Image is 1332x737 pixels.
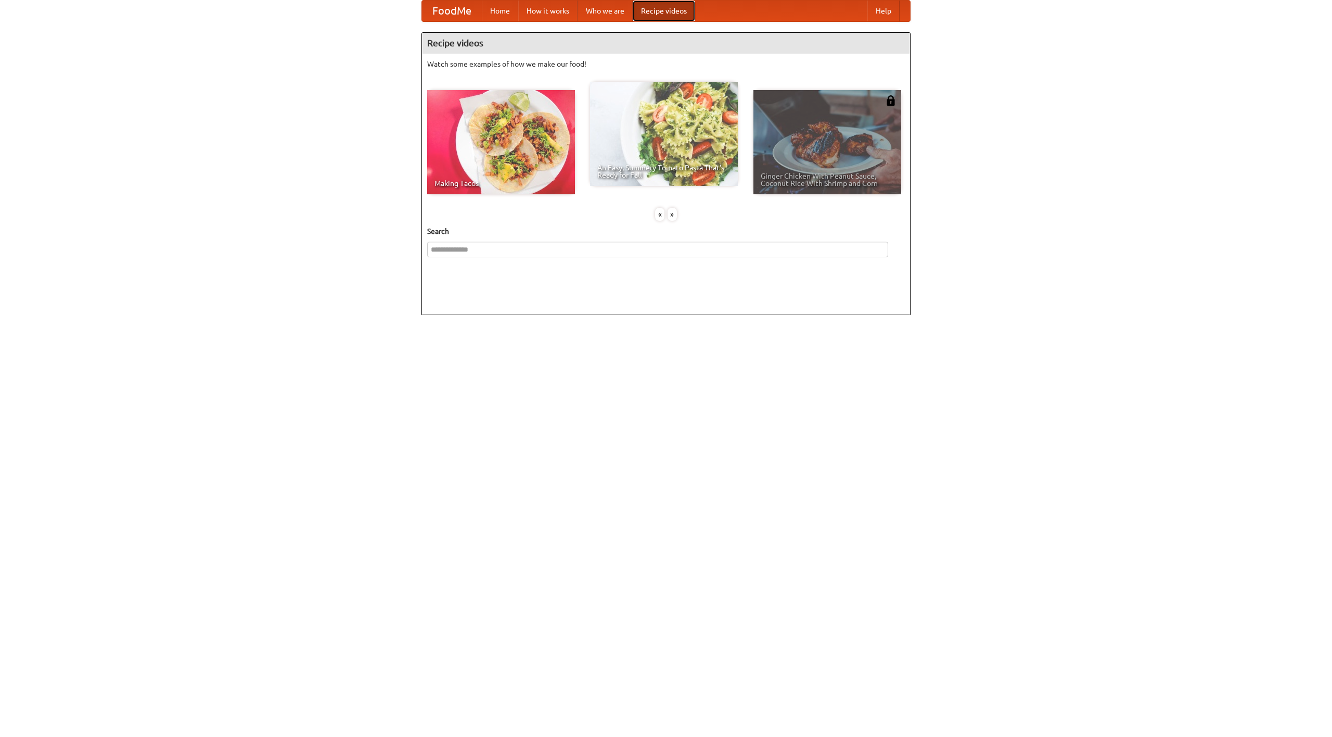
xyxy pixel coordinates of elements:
span: An Easy, Summery Tomato Pasta That's Ready for Fall [597,164,731,179]
h4: Recipe videos [422,33,910,54]
a: Home [482,1,518,21]
h5: Search [427,226,905,236]
a: How it works [518,1,578,21]
a: Who we are [578,1,633,21]
img: 483408.png [886,95,896,106]
div: » [668,208,677,221]
a: FoodMe [422,1,482,21]
div: « [655,208,664,221]
a: Making Tacos [427,90,575,194]
a: Recipe videos [633,1,695,21]
p: Watch some examples of how we make our food! [427,59,905,69]
span: Making Tacos [434,180,568,187]
a: Help [867,1,900,21]
a: An Easy, Summery Tomato Pasta That's Ready for Fall [590,82,738,186]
